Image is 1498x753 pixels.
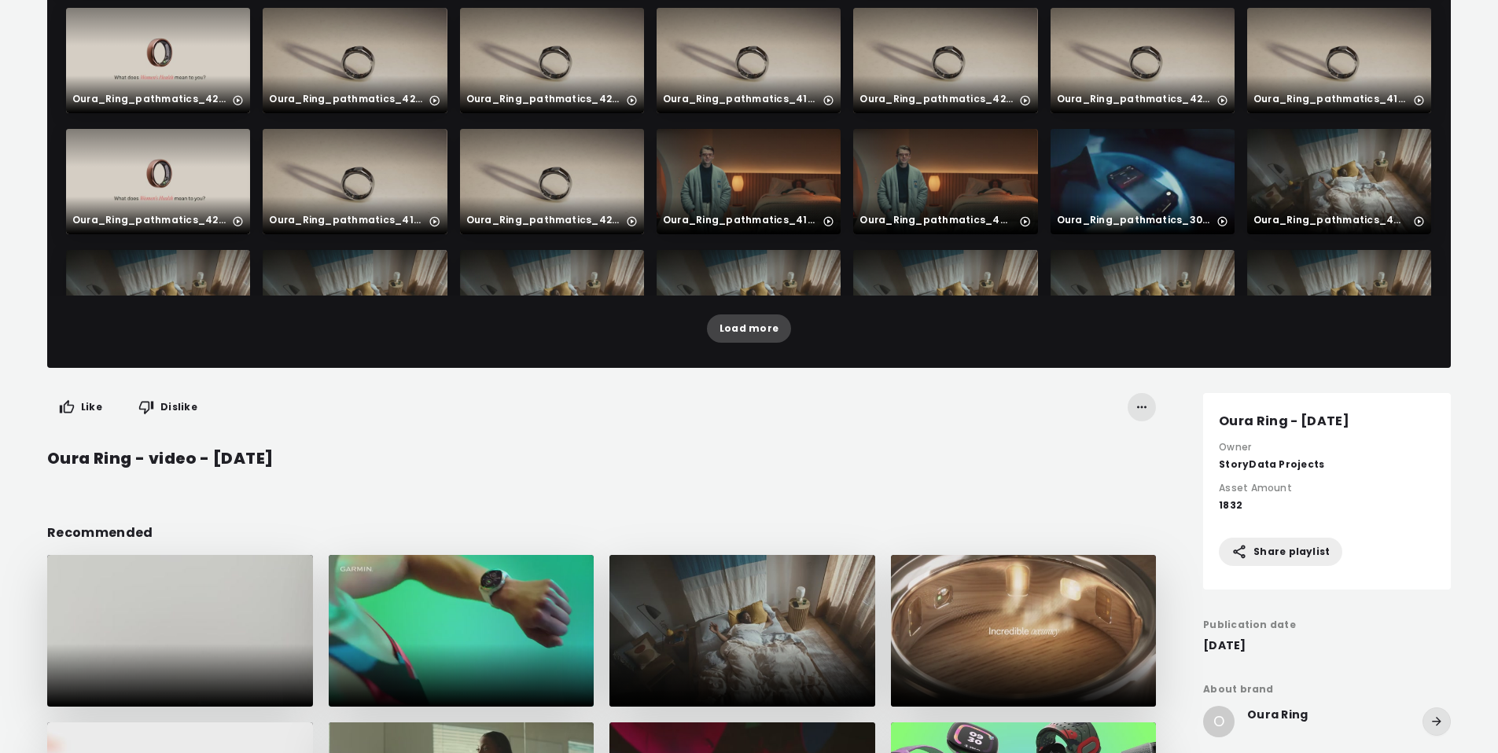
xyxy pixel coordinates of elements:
[466,212,620,228] div: Oura_Ring_pathmatics_426283742.mp4
[1253,212,1407,228] div: Oura_Ring_pathmatics_457428300.webm
[81,399,102,415] span: Like
[1219,538,1342,566] button: Share playlist
[1219,481,1435,495] div: Asset Amount
[160,399,197,415] span: Dislike
[1203,682,1451,696] div: About brand
[1247,706,1308,723] div: Oura Ring
[466,91,620,107] div: Oura_Ring_pathmatics_425210766.mp4
[1219,498,1435,512] div: 1832
[1203,618,1451,632] div: Publication date
[1219,440,1435,454] div: Owner
[1219,412,1398,431] div: Oura Ring - [DATE]
[1253,544,1330,560] span: Share playlist
[1253,91,1407,107] div: Oura_Ring_pathmatics_419782492.mp4
[1219,457,1435,472] div: StoryData Projects
[269,91,422,107] div: Oura_Ring_pathmatics_423218182.mp4
[707,314,791,343] button: Load more
[269,212,422,228] div: Oura_Ring_pathmatics_419858877.mp4
[663,212,816,228] div: Oura_Ring_pathmatics_417134944.mp4
[859,91,1013,107] div: Oura_Ring_pathmatics_425587157.mp4
[72,91,226,107] div: Oura_Ring_pathmatics_426622485.mp4
[72,212,226,228] div: Oura_Ring_pathmatics_425465953.mp4
[663,91,816,107] div: Oura_Ring_pathmatics_419756536.mp4
[1057,212,1210,228] div: Oura_Ring_pathmatics_308511535.mp4
[859,212,1013,228] div: Oura_Ring_pathmatics_441574770.mp4
[720,321,778,336] span: Load more
[47,523,1156,542] div: Recommended
[1203,637,1451,654] span: [DATE]
[1213,706,1224,737] span: O
[47,393,114,421] button: Like
[47,446,273,470] div: Oura Ring - video - [DATE]
[127,393,209,421] button: Dislike
[1057,91,1210,107] div: Oura_Ring_pathmatics_421594109.mp4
